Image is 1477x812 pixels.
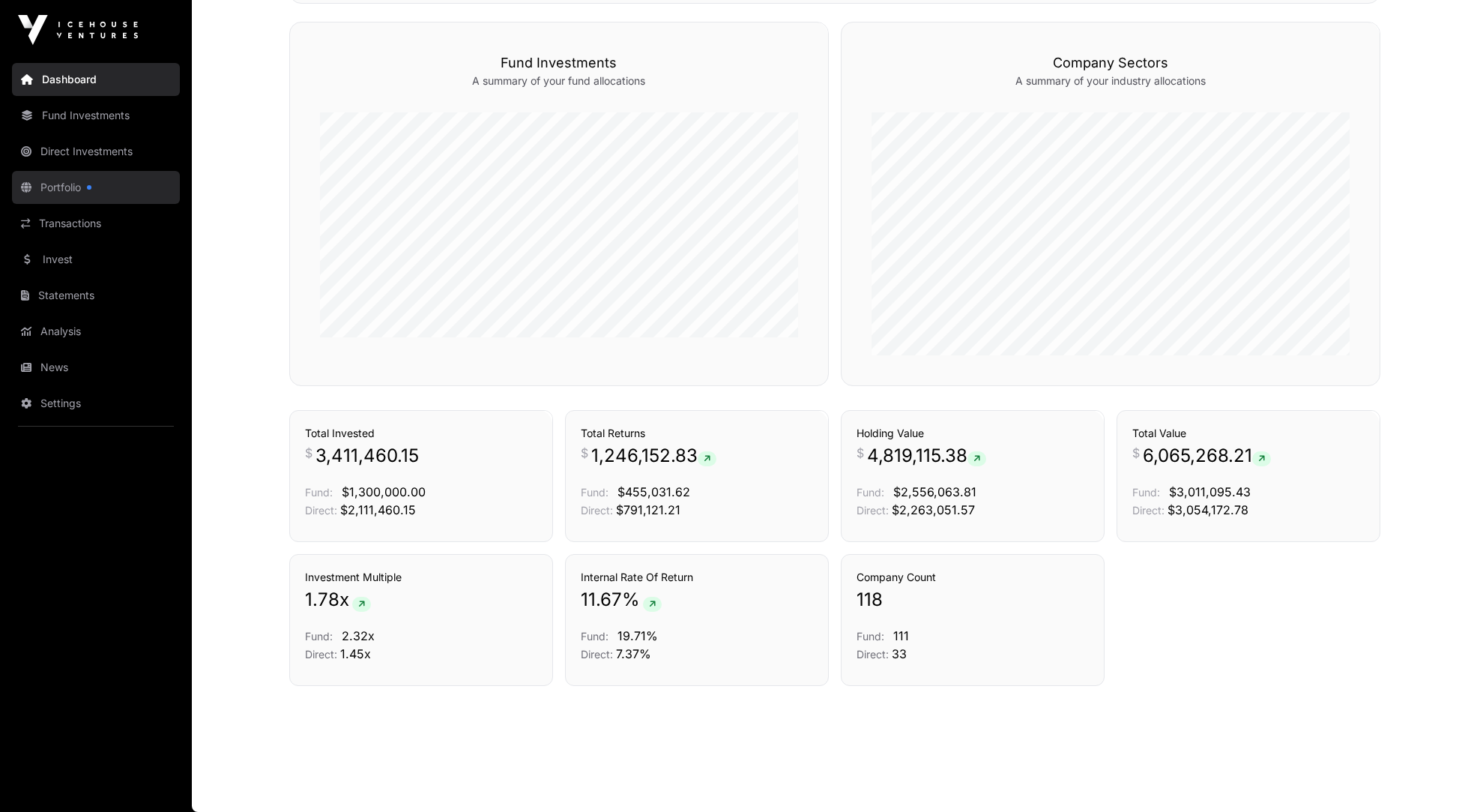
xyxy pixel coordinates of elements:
[12,279,180,312] a: Statements
[305,504,337,517] span: Direct:
[857,588,883,612] span: 118
[305,588,339,612] span: 1.78
[12,243,180,276] a: Invest
[591,444,716,468] span: 1,246,152.83
[617,628,658,643] span: 19.71%
[1132,426,1365,441] h3: Total Value
[12,171,180,204] a: Portfolio
[581,444,588,462] span: $
[857,444,864,462] span: $
[892,502,975,517] span: $2,263,051.57
[12,207,180,240] a: Transactions
[340,646,371,661] span: 1.45x
[1132,444,1140,462] span: $
[305,426,537,441] h3: Total Invested
[581,588,622,612] span: 11.67
[581,504,613,517] span: Direct:
[857,486,884,499] span: Fund:
[872,52,1350,73] h3: Company Sectors
[581,630,608,643] span: Fund:
[857,426,1089,441] h3: Holding Value
[892,646,907,661] span: 33
[617,484,690,499] span: $455,031.62
[305,630,333,643] span: Fund:
[857,630,884,643] span: Fund:
[616,502,680,517] span: $791,121.21
[12,387,180,420] a: Settings
[305,570,537,585] h3: Investment Multiple
[305,648,337,661] span: Direct:
[12,315,180,348] a: Analysis
[581,570,813,585] h3: Internal Rate Of Return
[342,628,375,643] span: 2.32x
[893,484,976,499] span: $2,556,063.81
[872,73,1350,88] p: A summary of your industry allocations
[1143,444,1271,468] span: 6,065,268.21
[12,135,180,168] a: Direct Investments
[857,504,889,517] span: Direct:
[342,484,426,499] span: $1,300,000.00
[12,351,180,384] a: News
[893,628,909,643] span: 111
[867,444,986,468] span: 4,819,115.38
[18,15,138,45] img: Icehouse Ventures Logo
[616,646,651,661] span: 7.37%
[1402,740,1477,812] iframe: Chat Widget
[320,73,798,88] p: A summary of your fund allocations
[315,444,419,468] span: 3,411,460.15
[1168,502,1248,517] span: $3,054,172.78
[622,588,640,612] span: %
[581,486,608,499] span: Fund:
[1169,484,1251,499] span: $3,011,095.43
[12,63,180,96] a: Dashboard
[1132,486,1160,499] span: Fund:
[305,486,333,499] span: Fund:
[12,99,180,132] a: Fund Investments
[581,426,813,441] h3: Total Returns
[305,444,312,462] span: $
[857,570,1089,585] h3: Company Count
[581,648,613,661] span: Direct:
[1132,504,1165,517] span: Direct:
[340,502,416,517] span: $2,111,460.15
[857,648,889,661] span: Direct:
[339,588,349,612] span: x
[320,52,798,73] h3: Fund Investments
